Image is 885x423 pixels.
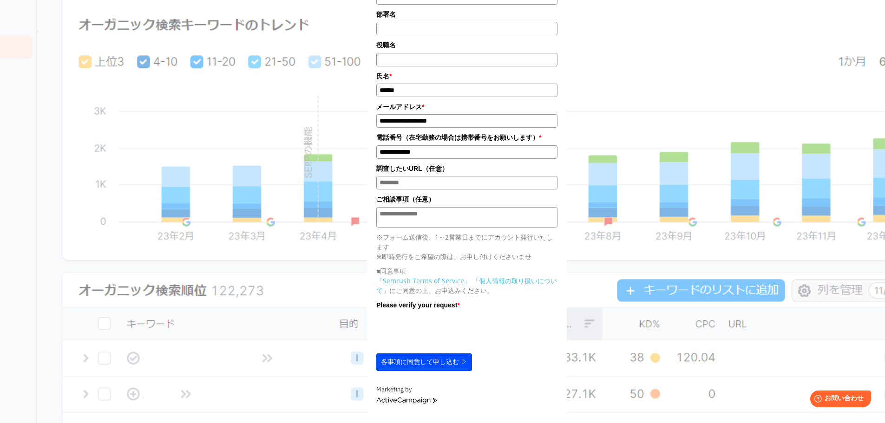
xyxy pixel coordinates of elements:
[376,276,557,295] a: 「個人情報の取り扱いについて」
[376,232,557,261] p: ※フォーム送信後、1～2営業日までにアカウント発行いたします ※即時発行をご希望の際は、お申し付けくださいませ
[376,276,471,285] a: 「Semrush Terms of Service」
[376,312,518,349] iframe: reCAPTCHA
[376,194,557,204] label: ご相談事項（任意）
[376,300,557,310] label: Please verify your request
[376,266,557,276] p: ■同意事項
[376,353,472,371] button: 各事項に同意して申し込む ▷
[376,40,557,50] label: 役職名
[376,385,557,395] div: Marketing by
[376,71,557,81] label: 氏名
[802,387,875,413] iframe: Help widget launcher
[376,132,557,143] label: 電話番号（在宅勤務の場合は携帯番号をお願いします）
[376,9,557,20] label: 部署名
[376,163,557,174] label: 調査したいURL（任意）
[376,102,557,112] label: メールアドレス
[376,276,557,295] p: にご同意の上、お申込みください。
